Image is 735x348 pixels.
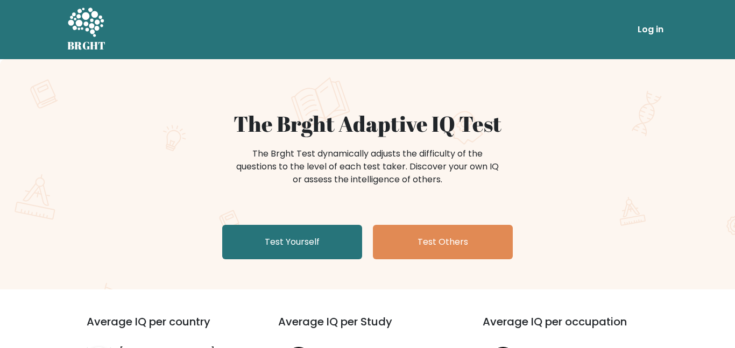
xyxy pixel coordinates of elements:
[87,315,239,341] h3: Average IQ per country
[233,147,502,186] div: The Brght Test dynamically adjusts the difficulty of the questions to the level of each test take...
[633,19,668,40] a: Log in
[278,315,457,341] h3: Average IQ per Study
[373,225,513,259] a: Test Others
[67,4,106,55] a: BRGHT
[483,315,661,341] h3: Average IQ per occupation
[105,111,630,137] h1: The Brght Adaptive IQ Test
[222,225,362,259] a: Test Yourself
[67,39,106,52] h5: BRGHT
